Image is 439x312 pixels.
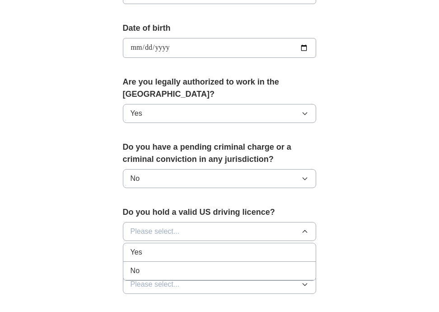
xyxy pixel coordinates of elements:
span: No [131,173,140,184]
button: Yes [123,104,317,123]
span: Please select... [131,226,180,237]
button: No [123,169,317,188]
span: No [131,265,140,276]
label: Date of birth [123,22,317,34]
span: Yes [131,247,142,258]
span: Yes [131,108,142,119]
button: Please select... [123,222,317,241]
button: Please select... [123,275,317,294]
span: Please select... [131,279,180,290]
label: Are you legally authorized to work in the [GEOGRAPHIC_DATA]? [123,76,317,100]
label: Do you hold a valid US driving licence? [123,206,317,218]
label: Do you have a pending criminal charge or a criminal conviction in any jurisdiction? [123,141,317,165]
